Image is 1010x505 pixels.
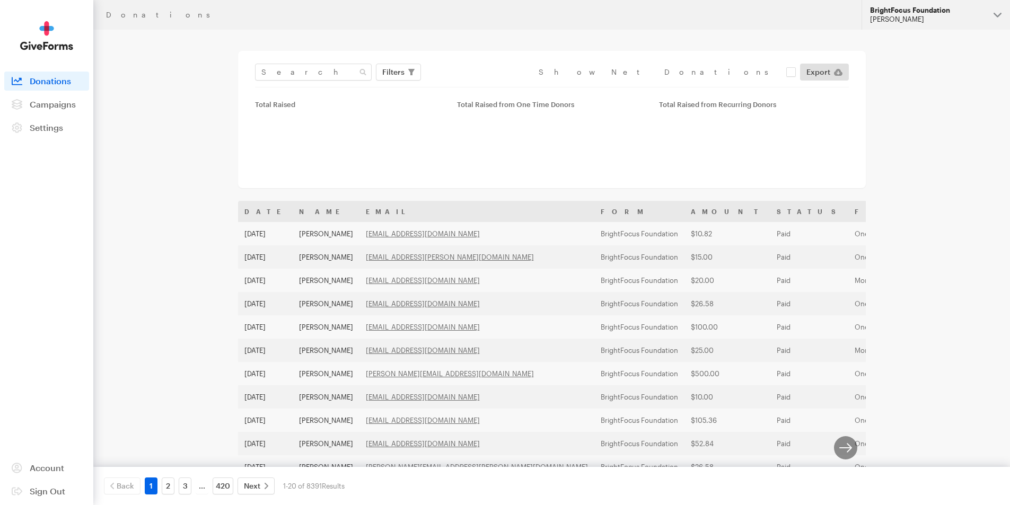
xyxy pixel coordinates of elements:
span: Results [322,482,345,490]
td: Paid [770,292,848,315]
td: [DATE] [238,315,293,339]
td: One time [848,315,970,339]
div: BrightFocus Foundation [870,6,985,15]
td: Paid [770,222,848,245]
td: One time [848,245,970,269]
a: [EMAIL_ADDRESS][DOMAIN_NAME] [366,393,480,401]
a: 420 [213,477,233,494]
a: Export [800,64,849,81]
a: [PERSON_NAME][EMAIL_ADDRESS][PERSON_NAME][DOMAIN_NAME] [366,463,588,471]
th: Amount [684,201,770,222]
td: [PERSON_NAME] [293,315,359,339]
td: BrightFocus Foundation [594,339,684,362]
td: BrightFocus Foundation [594,269,684,292]
td: $20.00 [684,269,770,292]
a: [EMAIL_ADDRESS][DOMAIN_NAME] [366,276,480,285]
div: 1-20 of 8391 [283,477,345,494]
td: [DATE] [238,222,293,245]
span: Filters [382,66,405,78]
td: $10.82 [684,222,770,245]
td: [DATE] [238,362,293,385]
td: [DATE] [238,455,293,479]
td: [PERSON_NAME] [293,269,359,292]
td: Monthly [848,269,970,292]
td: BrightFocus Foundation [594,315,684,339]
td: [DATE] [238,339,293,362]
td: Paid [770,409,848,432]
td: Paid [770,432,848,455]
a: [EMAIL_ADDRESS][DOMAIN_NAME] [366,439,480,448]
td: $26.58 [684,292,770,315]
td: BrightFocus Foundation [594,385,684,409]
td: $26.58 [684,455,770,479]
td: [DATE] [238,245,293,269]
span: Campaigns [30,99,76,109]
td: One time [848,292,970,315]
a: [EMAIL_ADDRESS][DOMAIN_NAME] [366,346,480,355]
a: Account [4,458,89,477]
th: Status [770,201,848,222]
a: [EMAIL_ADDRESS][PERSON_NAME][DOMAIN_NAME] [366,253,534,261]
td: [PERSON_NAME] [293,245,359,269]
span: Donations [30,76,71,86]
td: [PERSON_NAME] [293,455,359,479]
td: Paid [770,269,848,292]
a: Settings [4,118,89,137]
td: [PERSON_NAME] [293,385,359,409]
a: Sign Out [4,482,89,501]
td: Paid [770,362,848,385]
th: Email [359,201,594,222]
td: Paid [770,455,848,479]
th: Frequency [848,201,970,222]
button: Filters [376,64,421,81]
td: Paid [770,245,848,269]
div: Total Raised [255,100,444,109]
a: Campaigns [4,95,89,114]
span: Export [806,66,830,78]
td: One time [848,222,970,245]
td: [PERSON_NAME] [293,362,359,385]
th: Date [238,201,293,222]
td: [DATE] [238,292,293,315]
td: BrightFocus Foundation [594,362,684,385]
td: [PERSON_NAME] [293,292,359,315]
td: $500.00 [684,362,770,385]
td: One time [848,409,970,432]
a: [EMAIL_ADDRESS][DOMAIN_NAME] [366,416,480,424]
a: [PERSON_NAME][EMAIL_ADDRESS][DOMAIN_NAME] [366,369,534,378]
a: [EMAIL_ADDRESS][DOMAIN_NAME] [366,299,480,308]
td: $100.00 [684,315,770,339]
a: 2 [162,477,174,494]
td: [PERSON_NAME] [293,409,359,432]
td: Paid [770,385,848,409]
span: Account [30,463,64,473]
td: Paid [770,315,848,339]
th: Name [293,201,359,222]
td: [DATE] [238,432,293,455]
span: Settings [30,122,63,132]
td: BrightFocus Foundation [594,432,684,455]
td: BrightFocus Foundation [594,292,684,315]
td: $52.84 [684,432,770,455]
td: One time [848,362,970,385]
td: Paid [770,339,848,362]
a: [EMAIL_ADDRESS][DOMAIN_NAME] [366,323,480,331]
td: BrightFocus Foundation [594,222,684,245]
span: Sign Out [30,486,65,496]
div: Total Raised from One Time Donors [457,100,646,109]
td: Monthly [848,339,970,362]
td: One time [848,432,970,455]
td: BrightFocus Foundation [594,409,684,432]
td: BrightFocus Foundation [594,245,684,269]
td: [DATE] [238,269,293,292]
td: $25.00 [684,339,770,362]
td: [DATE] [238,409,293,432]
td: BrightFocus Foundation [594,455,684,479]
a: Next [238,477,275,494]
th: Form [594,201,684,222]
a: Donations [4,72,89,91]
td: [DATE] [238,385,293,409]
td: $105.36 [684,409,770,432]
td: $15.00 [684,245,770,269]
div: Total Raised from Recurring Donors [659,100,848,109]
